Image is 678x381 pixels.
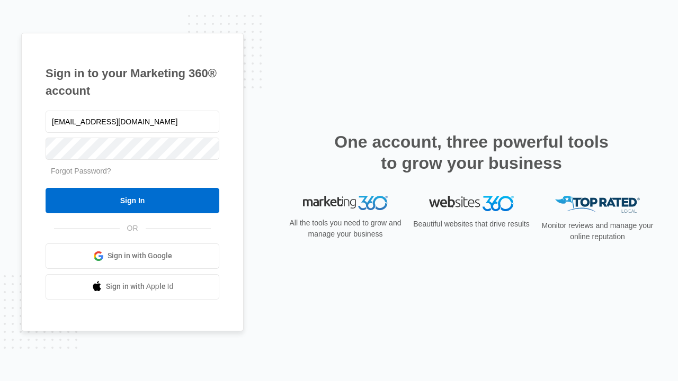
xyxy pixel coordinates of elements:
[108,250,172,261] span: Sign in with Google
[538,220,657,242] p: Monitor reviews and manage your online reputation
[412,219,531,230] p: Beautiful websites that drive results
[303,196,388,211] img: Marketing 360
[120,223,146,234] span: OR
[106,281,174,292] span: Sign in with Apple Id
[555,196,640,213] img: Top Rated Local
[429,196,514,211] img: Websites 360
[46,274,219,300] a: Sign in with Apple Id
[46,188,219,213] input: Sign In
[46,111,219,133] input: Email
[331,131,612,174] h2: One account, three powerful tools to grow your business
[46,65,219,99] h1: Sign in to your Marketing 360® account
[51,167,111,175] a: Forgot Password?
[46,243,219,269] a: Sign in with Google
[286,217,405,240] p: All the tools you need to grow and manage your business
